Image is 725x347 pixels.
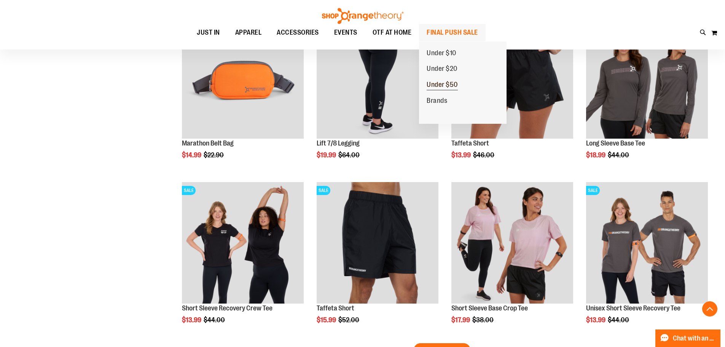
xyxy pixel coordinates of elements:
[182,17,304,139] img: Marathon Belt Bag
[419,24,486,41] a: FINAL PUSH SALE
[338,316,360,324] span: $52.00
[582,13,712,178] div: product
[702,301,717,317] button: Back To Top
[472,316,495,324] span: $38.00
[317,17,438,140] a: 2024 October Lift 7/8 LeggingSALE
[313,13,442,178] div: product
[586,151,607,159] span: $18.99
[655,329,721,347] button: Chat with an Expert
[182,316,202,324] span: $13.99
[182,186,196,195] span: SALE
[204,151,225,159] span: $22.90
[427,49,456,59] span: Under $10
[451,17,573,140] a: Main Image of Taffeta ShortSALE
[317,151,337,159] span: $19.99
[451,316,471,324] span: $17.99
[427,97,447,106] span: Brands
[178,13,308,178] div: product
[586,186,600,195] span: SALE
[182,182,304,305] a: Product image for Short Sleeve Recovery Crew TeeSALE
[451,182,573,304] img: Product image for Short Sleeve Base Crop Tee
[419,42,507,124] ul: FINAL PUSH SALE
[608,151,630,159] span: $44.00
[178,178,308,344] div: product
[586,139,645,147] a: Long Sleeve Base Tee
[419,61,465,77] a: Under $20
[321,8,405,24] img: Shop Orangetheory
[182,17,304,140] a: Marathon Belt BagSALE
[448,13,577,178] div: product
[189,24,228,42] a: JUST IN
[427,65,457,74] span: Under $20
[586,316,607,324] span: $13.99
[582,178,712,344] div: product
[451,17,573,139] img: Main Image of Taffeta Short
[317,139,360,147] a: Lift 7/8 Legging
[313,178,442,344] div: product
[427,24,478,41] span: FINAL PUSH SALE
[365,24,419,42] a: OTF AT HOME
[586,17,708,140] a: Product image for Long Sleeve Base Tee
[182,139,234,147] a: Marathon Belt Bag
[451,139,489,147] a: Taffeta Short
[419,45,464,61] a: Under $10
[373,24,412,41] span: OTF AT HOME
[448,178,577,344] div: product
[317,17,438,139] img: 2024 October Lift 7/8 Legging
[419,93,455,109] a: Brands
[277,24,319,41] span: ACCESSORIES
[586,17,708,139] img: Product image for Long Sleeve Base Tee
[451,182,573,305] a: Product image for Short Sleeve Base Crop Tee
[317,182,438,305] a: Product image for Taffeta ShortSALE
[317,186,330,195] span: SALE
[182,182,304,304] img: Product image for Short Sleeve Recovery Crew Tee
[197,24,220,41] span: JUST IN
[204,316,226,324] span: $44.00
[269,24,327,42] a: ACCESSORIES
[608,316,630,324] span: $44.00
[235,24,262,41] span: APPAREL
[334,24,357,41] span: EVENTS
[182,304,272,312] a: Short Sleeve Recovery Crew Tee
[228,24,269,42] a: APPAREL
[338,151,361,159] span: $64.00
[182,151,202,159] span: $14.99
[327,24,365,42] a: EVENTS
[427,81,458,90] span: Under $50
[419,77,465,93] a: Under $50
[451,151,472,159] span: $13.99
[673,335,716,342] span: Chat with an Expert
[317,182,438,304] img: Product image for Taffeta Short
[586,304,680,312] a: Unisex Short Sleeve Recovery Tee
[586,182,708,304] img: Product image for Unisex Short Sleeve Recovery Tee
[317,316,337,324] span: $15.99
[473,151,496,159] span: $46.00
[451,304,528,312] a: Short Sleeve Base Crop Tee
[317,304,354,312] a: Taffeta Short
[586,182,708,305] a: Product image for Unisex Short Sleeve Recovery TeeSALE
